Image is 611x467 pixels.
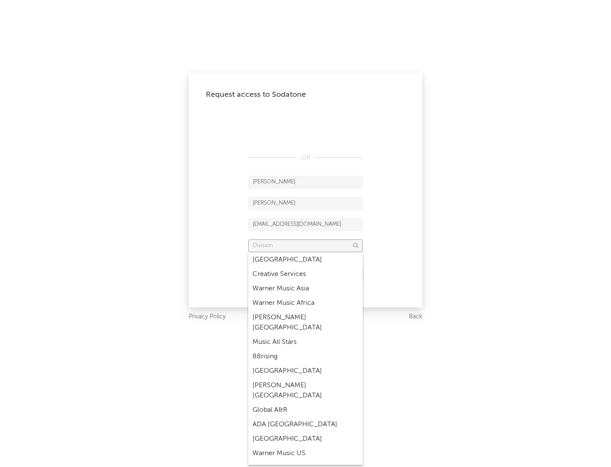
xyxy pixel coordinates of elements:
[248,335,363,349] div: Music All Stars
[248,267,363,281] div: Creative Services
[206,90,405,100] div: Request access to Sodatone
[409,312,422,322] a: Back
[248,281,363,296] div: Warner Music Asia
[248,378,363,403] div: [PERSON_NAME] [GEOGRAPHIC_DATA]
[248,403,363,417] div: Global A&R
[248,432,363,446] div: [GEOGRAPHIC_DATA]
[189,312,226,322] a: Privacy Policy
[248,446,363,461] div: Warner Music US
[248,417,363,432] div: ADA [GEOGRAPHIC_DATA]
[248,239,363,252] input: Division
[248,153,363,163] div: OR
[248,364,363,378] div: [GEOGRAPHIC_DATA]
[248,197,363,210] input: Last Name
[248,218,363,231] input: Email
[248,349,363,364] div: 88rising
[248,253,363,267] div: [GEOGRAPHIC_DATA]
[248,176,363,188] input: First Name
[248,296,363,310] div: Warner Music Africa
[248,310,363,335] div: [PERSON_NAME] [GEOGRAPHIC_DATA]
